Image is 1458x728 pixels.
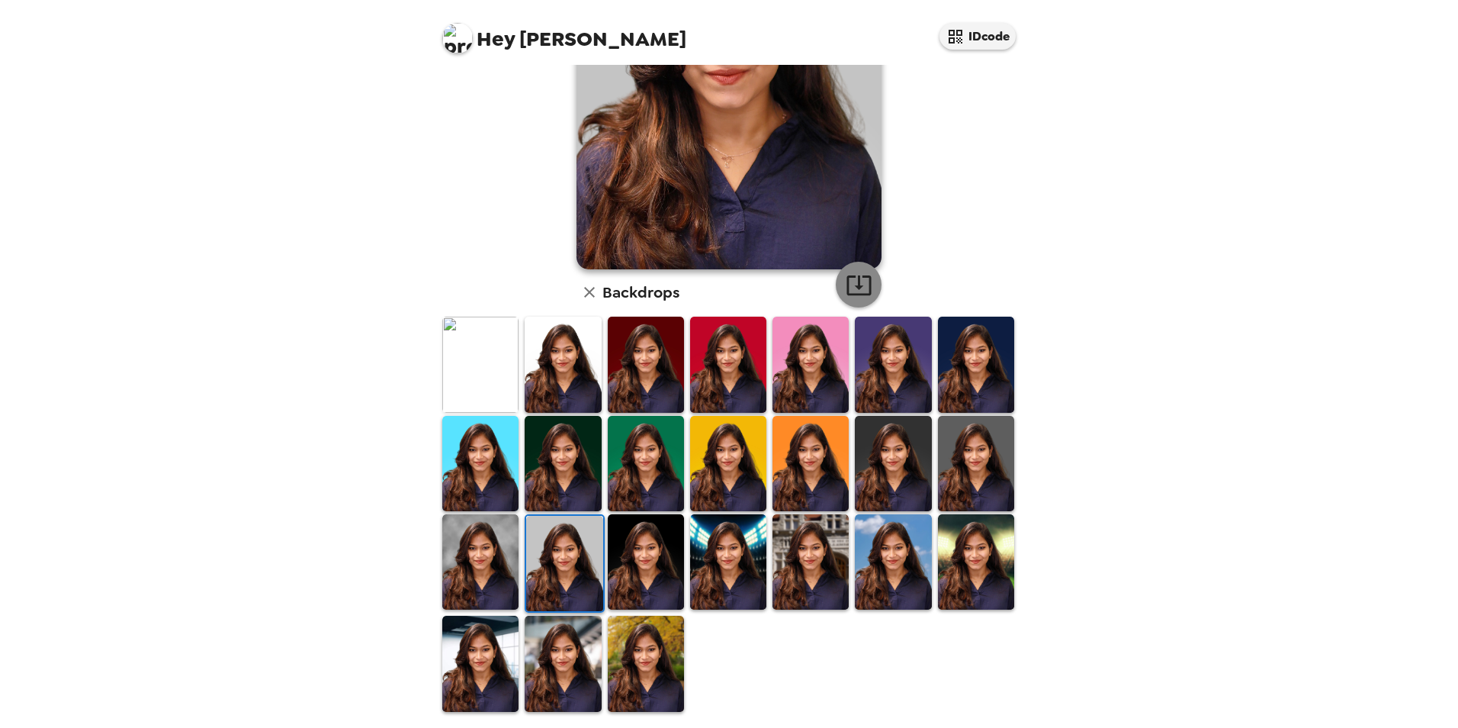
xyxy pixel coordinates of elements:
span: Hey [477,25,515,53]
img: profile pic [442,23,473,53]
h6: Backdrops [602,280,679,304]
img: Original [442,317,519,412]
span: [PERSON_NAME] [442,15,686,50]
button: IDcode [939,23,1016,50]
